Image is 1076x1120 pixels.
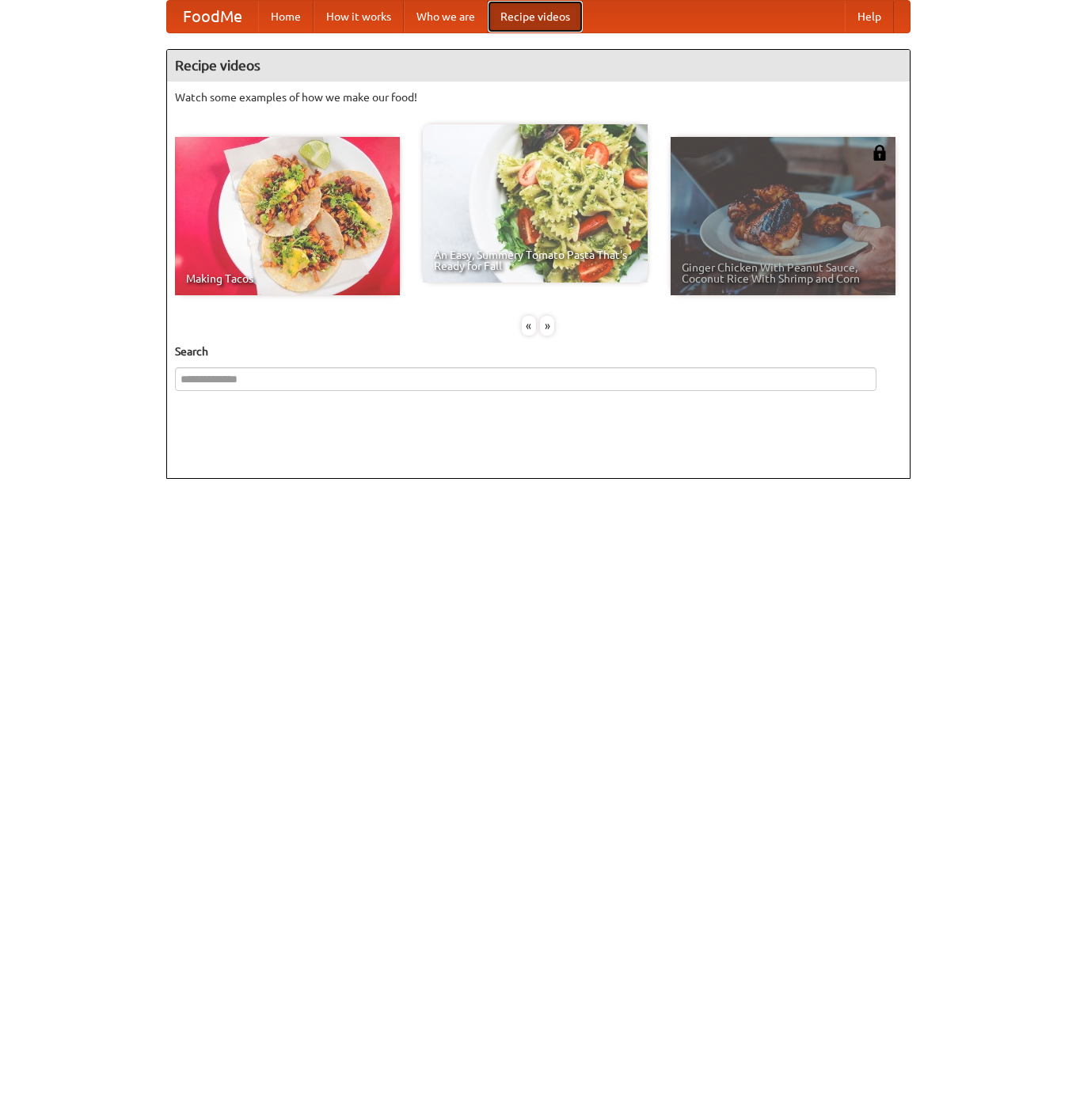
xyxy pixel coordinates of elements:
a: How it works [314,1,404,32]
h4: Recipe videos [167,50,910,82]
a: Recipe videos [488,1,583,32]
p: Watch some examples of how we make our food! [175,89,902,105]
img: 483408.png [872,145,888,161]
a: An Easy, Summery Tomato Pasta That's Ready for Fall [423,124,648,283]
span: An Easy, Summery Tomato Pasta That's Ready for Fall [434,249,637,271]
h5: Search [175,344,902,359]
a: Help [845,1,894,32]
a: Home [258,1,314,32]
a: FoodMe [167,1,258,32]
div: » [540,316,554,336]
div: « [522,316,536,336]
a: Who we are [404,1,488,32]
a: Making Tacos [175,137,400,295]
span: Making Tacos [186,273,389,284]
